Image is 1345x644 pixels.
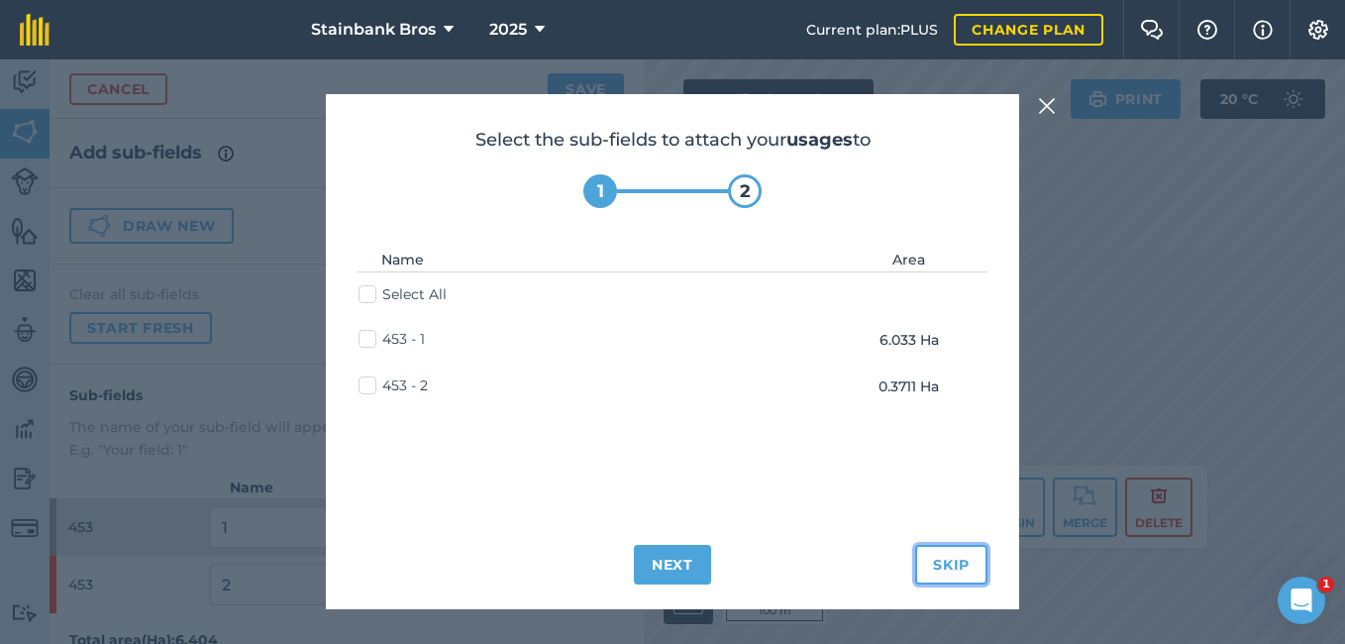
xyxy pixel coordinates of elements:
a: Change plan [954,14,1103,46]
span: Current plan : PLUS [806,19,938,41]
span: 1 [1318,577,1334,592]
span: Stainbank Bros [311,18,436,42]
img: Two speech bubbles overlapping with the left bubble in the forefront [1140,20,1164,40]
h2: Select the sub-fields to attach your to [358,126,987,155]
button: Skip [915,545,987,585]
th: Name [358,248,830,272]
label: 453 - 1 [359,329,425,350]
div: 2 [728,174,762,208]
strong: usages [786,129,853,151]
img: A cog icon [1306,20,1330,40]
img: fieldmargin Logo [20,14,50,46]
span: 2025 [489,18,527,42]
label: 453 - 2 [359,376,428,396]
button: Next [634,545,711,585]
img: svg+xml;base64,PHN2ZyB4bWxucz0iaHR0cDovL3d3dy53My5vcmcvMjAwMC9zdmciIHdpZHRoPSIxNyIgaGVpZ2h0PSIxNy... [1253,18,1273,42]
iframe: Intercom live chat [1278,577,1325,624]
img: A question mark icon [1195,20,1219,40]
th: Area [830,248,987,272]
td: 6.033 Ha [830,317,987,363]
label: Select All [359,284,447,305]
img: svg+xml;base64,PHN2ZyB4bWxucz0iaHR0cDovL3d3dy53My5vcmcvMjAwMC9zdmciIHdpZHRoPSIyMiIgaGVpZ2h0PSIzMC... [1038,94,1056,118]
td: 0.3711 Ha [830,364,987,409]
div: 1 [583,174,617,208]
